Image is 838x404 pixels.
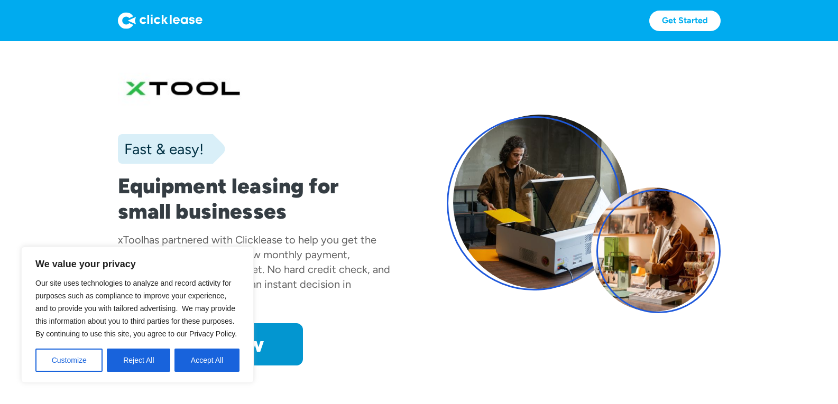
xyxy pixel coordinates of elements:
[118,138,204,159] div: Fast & easy!
[107,349,170,372] button: Reject All
[21,247,254,383] div: We value your privacy
[649,11,721,31] a: Get Started
[174,349,240,372] button: Accept All
[118,173,392,224] h1: Equipment leasing for small businesses
[35,349,103,372] button: Customize
[35,258,240,270] p: We value your privacy
[35,279,237,338] span: Our site uses technologies to analyze and record activity for purposes such as compliance to impr...
[118,233,143,246] div: xTool
[118,12,202,29] img: Logo
[118,233,390,305] div: has partnered with Clicklease to help you get the equipment you need for a low monthly payment, c...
